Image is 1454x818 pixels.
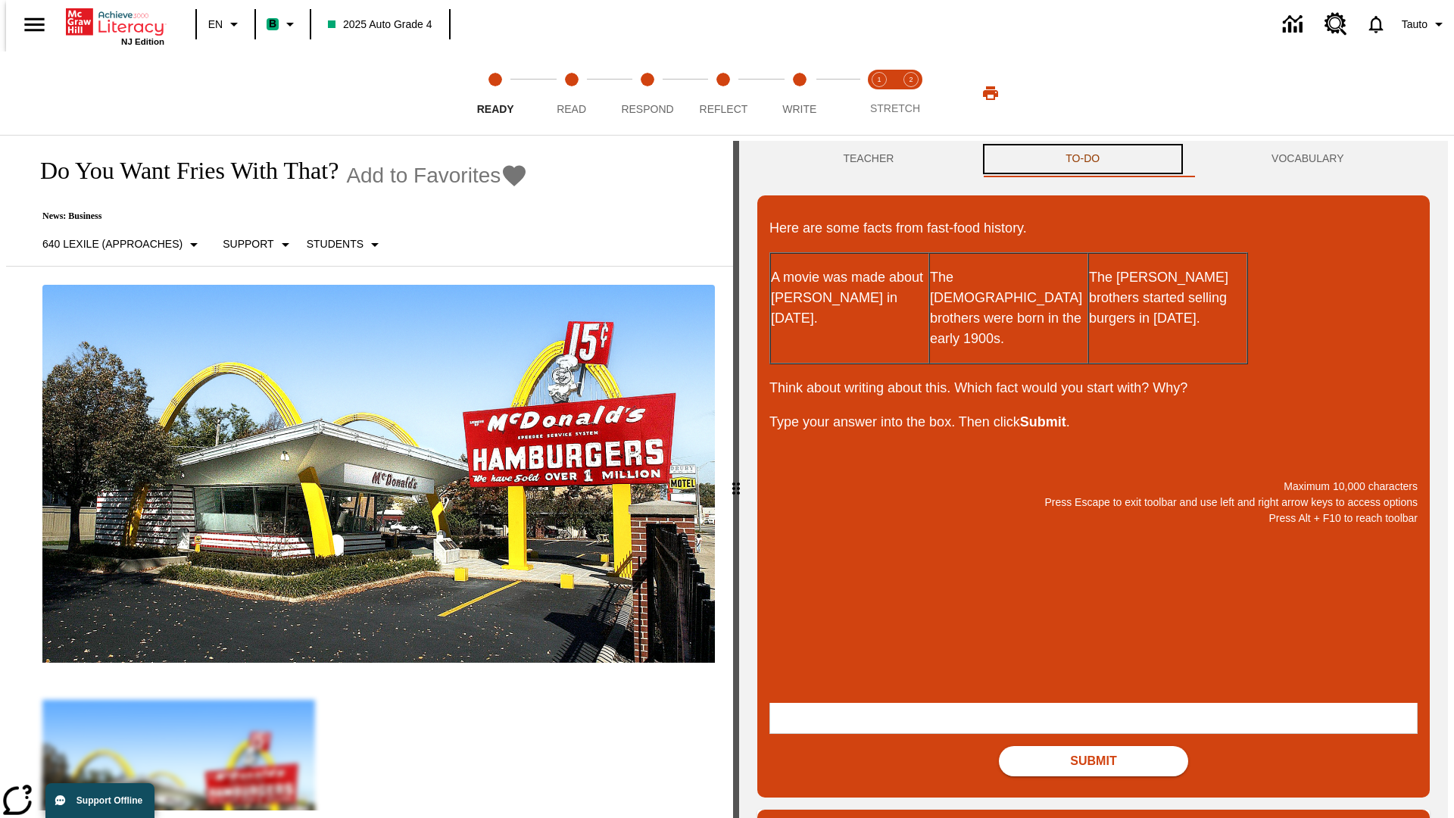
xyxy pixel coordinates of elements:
[301,231,390,258] button: Select Student
[769,495,1418,510] p: Press Escape to exit toolbar and use left and right arrow keys to access options
[24,157,339,185] h1: Do You Want Fries With That?
[1186,141,1430,177] button: VOCABULARY
[1356,5,1396,44] a: Notifications
[999,746,1188,776] button: Submit
[909,76,913,83] text: 2
[121,37,164,46] span: NJ Edition
[769,479,1418,495] p: Maximum 10,000 characters
[700,103,748,115] span: Reflect
[42,285,715,663] img: One of the first McDonald's stores, with the iconic red sign and golden arches.
[527,52,615,135] button: Read step 2 of 5
[12,2,57,47] button: Open side menu
[733,141,739,818] div: Press Enter or Spacebar and then press right and left arrow keys to move the slider
[76,795,142,806] span: Support Offline
[451,52,539,135] button: Ready step 1 of 5
[857,52,901,135] button: Stretch Read step 1 of 2
[604,52,691,135] button: Respond step 3 of 5
[42,236,183,252] p: 640 Lexile (Approaches)
[769,510,1418,526] p: Press Alt + F10 to reach toolbar
[757,141,1430,177] div: Instructional Panel Tabs
[1315,4,1356,45] a: Resource Center, Will open in new tab
[1089,267,1247,329] p: The [PERSON_NAME] brothers started selling burgers in [DATE].
[769,218,1418,239] p: Here are some facts from fast-food history.
[769,412,1418,432] p: Type your answer into the box. Then click .
[889,52,933,135] button: Stretch Respond step 2 of 2
[223,236,273,252] p: Support
[769,378,1418,398] p: Think about writing about this. Which fact would you start with? Why?
[217,231,300,258] button: Scaffolds, Support
[980,141,1186,177] button: TO-DO
[6,12,221,26] body: Maximum 10,000 characters Press Escape to exit toolbar and use left and right arrow keys to acces...
[1020,414,1066,429] strong: Submit
[1402,17,1427,33] span: Tauto
[756,52,844,135] button: Write step 5 of 5
[24,211,528,222] p: News: Business
[477,103,514,115] span: Ready
[782,103,816,115] span: Write
[6,141,733,810] div: reading
[930,267,1087,349] p: The [DEMOGRAPHIC_DATA] brothers were born in the early 1900s.
[966,80,1015,107] button: Print
[877,76,881,83] text: 1
[679,52,767,135] button: Reflect step 4 of 5
[269,14,276,33] span: B
[1274,4,1315,45] a: Data Center
[346,164,501,188] span: Add to Favorites
[870,102,920,114] span: STRETCH
[757,141,980,177] button: Teacher
[771,267,928,329] p: A movie was made about [PERSON_NAME] in [DATE].
[45,783,154,818] button: Support Offline
[328,17,432,33] span: 2025 Auto Grade 4
[621,103,673,115] span: Respond
[346,162,528,189] button: Add to Favorites - Do You Want Fries With That?
[1396,11,1454,38] button: Profile/Settings
[208,17,223,33] span: EN
[557,103,586,115] span: Read
[66,5,164,46] div: Home
[36,231,209,258] button: Select Lexile, 640 Lexile (Approaches)
[201,11,250,38] button: Language: EN, Select a language
[307,236,363,252] p: Students
[261,11,305,38] button: Boost Class color is mint green. Change class color
[739,141,1448,818] div: activity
